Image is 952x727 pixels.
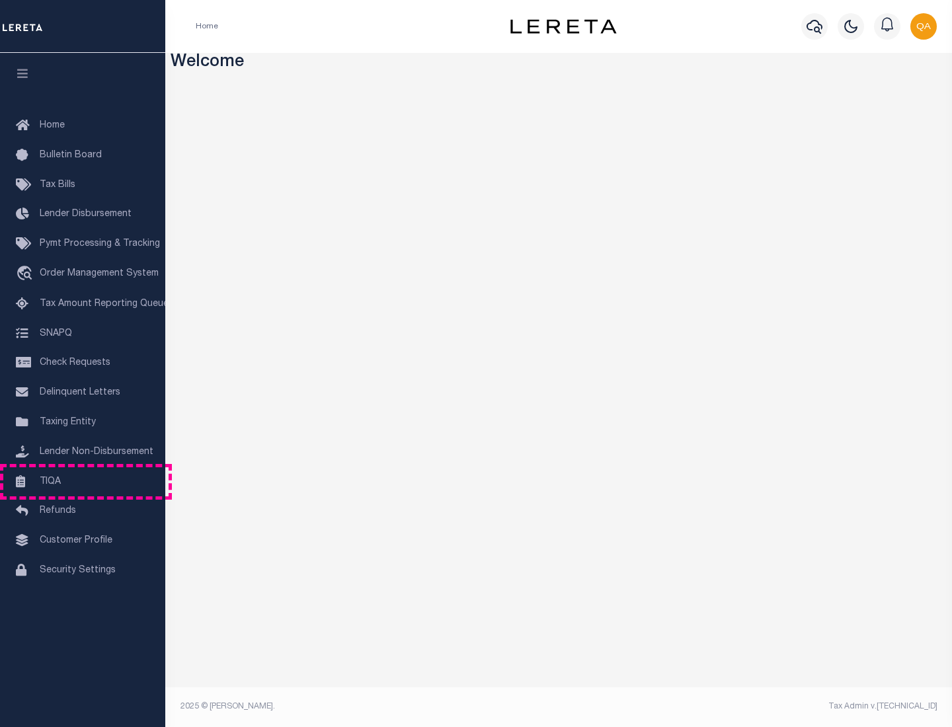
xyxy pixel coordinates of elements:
[196,20,218,32] li: Home
[40,299,169,309] span: Tax Amount Reporting Queue
[171,701,559,712] div: 2025 © [PERSON_NAME].
[569,701,937,712] div: Tax Admin v.[TECHNICAL_ID]
[40,566,116,575] span: Security Settings
[171,53,947,73] h3: Welcome
[40,388,120,397] span: Delinquent Letters
[40,447,153,457] span: Lender Non-Disbursement
[40,536,112,545] span: Customer Profile
[40,477,61,486] span: TIQA
[40,269,159,278] span: Order Management System
[40,506,76,516] span: Refunds
[910,13,937,40] img: svg+xml;base64,PHN2ZyB4bWxucz0iaHR0cDovL3d3dy53My5vcmcvMjAwMC9zdmciIHBvaW50ZXItZXZlbnRzPSJub25lIi...
[40,121,65,130] span: Home
[40,151,102,160] span: Bulletin Board
[40,180,75,190] span: Tax Bills
[40,239,160,249] span: Pymt Processing & Tracking
[40,418,96,427] span: Taxing Entity
[40,328,72,338] span: SNAPQ
[510,19,616,34] img: logo-dark.svg
[16,266,37,283] i: travel_explore
[40,358,110,367] span: Check Requests
[40,210,132,219] span: Lender Disbursement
